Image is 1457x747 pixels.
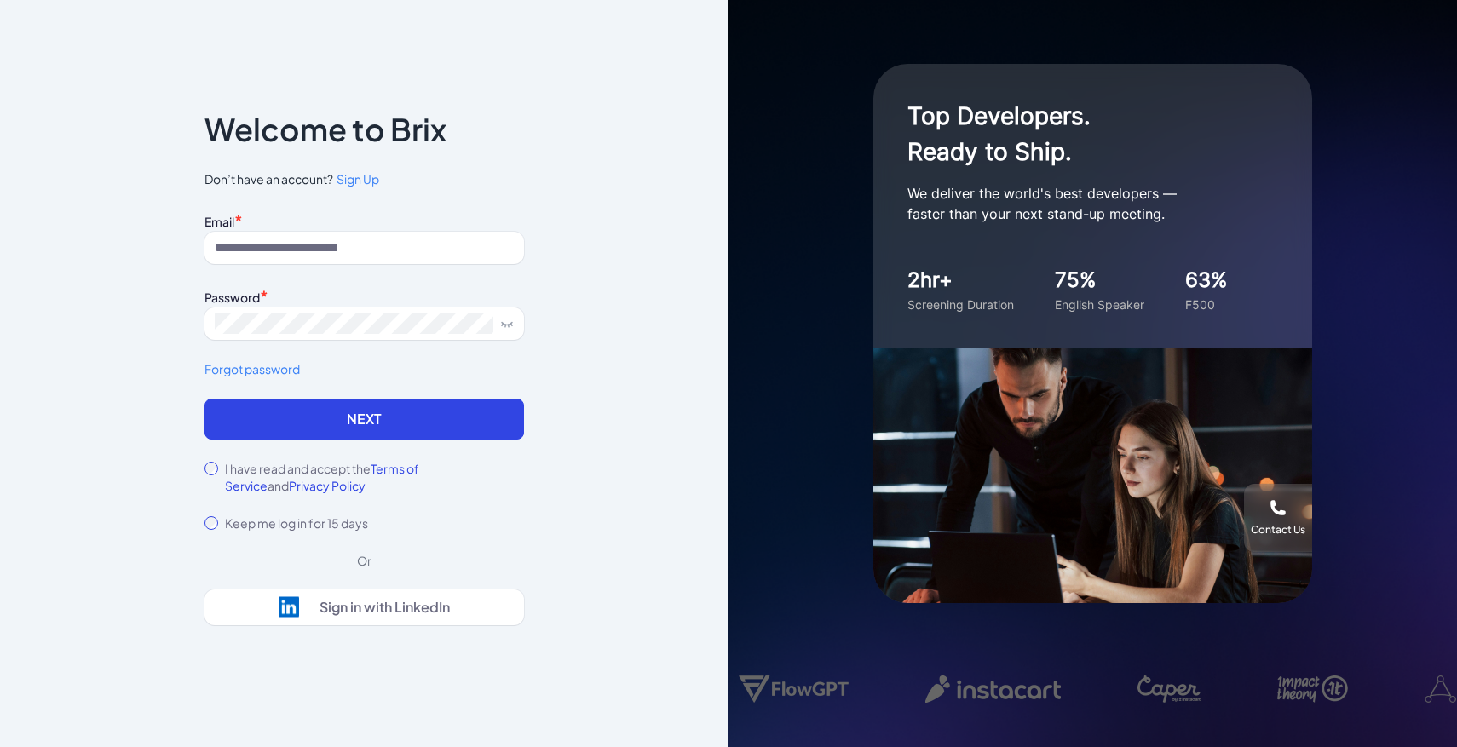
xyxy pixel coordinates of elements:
div: 2hr+ [907,265,1014,296]
button: Contact Us [1244,484,1312,552]
h1: Top Developers. Ready to Ship. [907,98,1248,170]
div: 63% [1185,265,1228,296]
div: Contact Us [1251,523,1305,537]
div: Sign in with LinkedIn [320,599,450,616]
label: Password [204,290,260,305]
div: Screening Duration [907,296,1014,313]
span: Terms of Service [225,461,419,493]
div: English Speaker [1055,296,1144,313]
span: Sign Up [337,171,379,187]
a: Forgot password [204,360,524,378]
a: Sign Up [333,170,379,188]
p: We deliver the world's best developers — faster than your next stand-up meeting. [907,183,1248,224]
div: Or [343,552,385,569]
p: Welcome to Brix [204,116,446,143]
span: Don’t have an account? [204,170,524,188]
label: Keep me log in for 15 days [225,514,368,532]
button: Sign in with LinkedIn [204,589,524,625]
span: Privacy Policy [289,478,366,493]
label: I have read and accept the and [225,460,524,494]
div: F500 [1185,296,1228,313]
div: 75% [1055,265,1144,296]
label: Email [204,214,234,229]
button: Next [204,399,524,440]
